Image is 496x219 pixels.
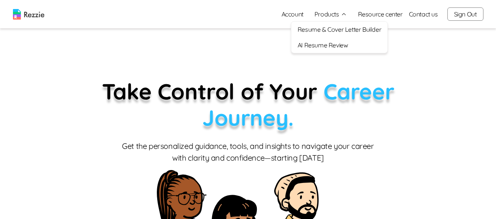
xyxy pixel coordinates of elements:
[291,22,387,37] a: Resume & Cover Letter Builder
[314,9,347,19] button: Products
[202,78,394,131] span: Career Journey.
[62,78,434,131] p: Take Control of Your
[121,140,376,164] p: Get the personalized guidance, tools, and insights to navigate your career with clarity and confi...
[447,7,483,21] button: Sign Out
[275,6,310,22] a: Account
[291,37,387,53] a: AI Resume Review
[409,9,438,19] a: Contact us
[13,9,44,20] img: logo
[358,9,403,19] a: Resource center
